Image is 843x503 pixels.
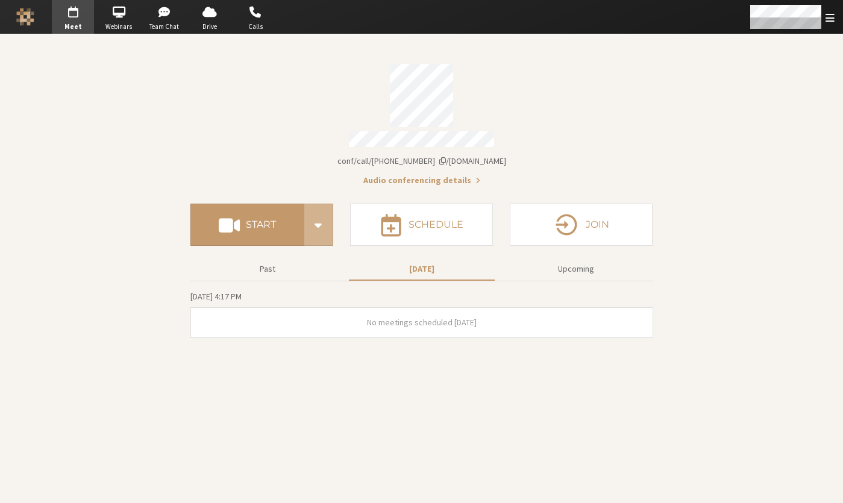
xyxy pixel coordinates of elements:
[190,290,653,338] section: Today's Meetings
[304,204,333,246] div: Start conference options
[190,291,242,302] span: [DATE] 4:17 PM
[363,174,480,187] button: Audio conferencing details
[16,8,34,26] img: Iotum
[246,220,276,230] h4: Start
[586,220,609,230] h4: Join
[409,220,463,230] h4: Schedule
[510,204,653,246] button: Join
[189,22,231,32] span: Drive
[337,155,506,167] button: Copy my meeting room linkCopy my meeting room link
[503,258,649,280] button: Upcoming
[190,204,304,246] button: Start
[190,55,653,187] section: Account details
[813,472,834,495] iframe: Chat
[143,22,186,32] span: Team Chat
[98,22,140,32] span: Webinars
[52,22,94,32] span: Meet
[234,22,277,32] span: Calls
[367,317,477,328] span: No meetings scheduled [DATE]
[195,258,340,280] button: Past
[350,204,493,246] button: Schedule
[349,258,495,280] button: [DATE]
[337,155,506,166] span: Copy my meeting room link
